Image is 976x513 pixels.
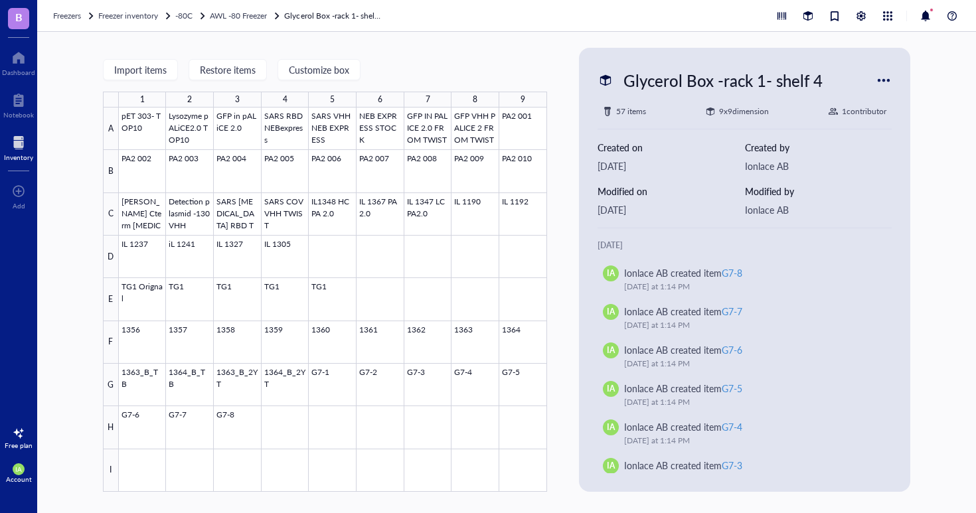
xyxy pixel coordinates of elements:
span: Freezer inventory [98,10,158,21]
div: [DATE] [598,239,892,252]
div: Free plan [5,441,33,449]
div: Glycerol Box -rack 1- shelf 4 [617,66,829,94]
button: Import items [103,59,178,80]
div: Notebook [3,111,34,119]
div: H [103,406,119,449]
div: 5 [330,92,335,108]
span: Customize box [289,64,349,75]
div: Modified by [745,184,892,198]
div: G7-4 [722,420,742,433]
div: E [103,278,119,321]
a: IAIonlace AB created itemG7-3[DATE] at 1:13 PM [598,453,892,491]
div: Ionlace AB created item [624,265,742,280]
div: 9 x 9 dimension [719,105,769,118]
span: B [15,9,23,25]
div: Created by [745,140,892,155]
div: [DATE] at 1:14 PM [624,280,876,293]
a: IAIonlace AB created itemG7-6[DATE] at 1:14 PM [598,337,892,376]
div: G7-3 [722,459,742,472]
a: IAIonlace AB created itemG7-4[DATE] at 1:14 PM [598,414,892,453]
div: 2 [187,92,192,108]
span: Freezers [53,10,81,21]
div: G [103,364,119,406]
div: D [103,236,119,278]
a: IAIonlace AB created itemG7-5[DATE] at 1:14 PM [598,376,892,414]
span: IA [607,383,615,395]
div: Account [6,475,32,483]
a: IAIonlace AB created itemG7-8[DATE] at 1:14 PM [598,260,892,299]
div: 1 [140,92,145,108]
span: IA [607,460,615,472]
a: Inventory [4,132,33,161]
span: IA [607,306,615,318]
span: -80C [175,10,193,21]
div: 8 [473,92,477,108]
div: G7-5 [722,382,742,395]
div: Modified on [598,184,745,198]
div: [DATE] at 1:14 PM [624,396,876,409]
div: [DATE] at 1:13 PM [624,473,876,486]
button: Customize box [278,59,361,80]
a: Dashboard [2,47,35,76]
button: Restore items [189,59,267,80]
a: Notebook [3,90,34,119]
div: 4 [283,92,287,108]
a: -80CAWL -80 Freezer [175,9,282,23]
div: Ionlace AB created item [624,419,742,434]
span: IA [15,465,22,473]
div: G7-6 [722,343,742,356]
div: Ionlace AB created item [624,304,742,319]
span: IA [607,421,615,433]
div: [DATE] [598,202,745,217]
span: Import items [114,64,167,75]
div: 1 contributor [842,105,886,118]
div: Dashboard [2,68,35,76]
a: Glycerol Box -rack 1- shelf 4 [284,9,384,23]
div: Ionlace AB created item [624,458,742,473]
div: Created on [598,140,745,155]
div: [DATE] at 1:14 PM [624,319,876,332]
div: [DATE] at 1:14 PM [624,434,876,447]
a: Freezers [53,9,96,23]
div: G7-8 [722,266,742,279]
a: Freezer inventory [98,9,173,23]
div: [DATE] at 1:14 PM [624,357,876,370]
div: Ionlace AB [745,202,892,217]
div: Inventory [4,153,33,161]
span: Restore items [200,64,256,75]
div: I [103,449,119,492]
div: [DATE] [598,159,745,173]
div: A [103,108,119,150]
span: IA [607,344,615,356]
a: IAIonlace AB created itemG7-7[DATE] at 1:14 PM [598,299,892,337]
div: 3 [235,92,240,108]
div: 57 items [616,105,646,118]
div: 9 [521,92,525,108]
div: Ionlace AB [745,159,892,173]
div: 7 [426,92,430,108]
div: C [103,193,119,236]
div: B [103,150,119,192]
div: 6 [378,92,382,108]
div: F [103,321,119,364]
div: Ionlace AB created item [624,381,742,396]
span: IA [607,267,615,279]
div: G7-7 [722,305,742,318]
div: Ionlace AB created item [624,342,742,357]
span: AWL -80 Freezer [210,10,267,21]
div: Add [13,202,25,210]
